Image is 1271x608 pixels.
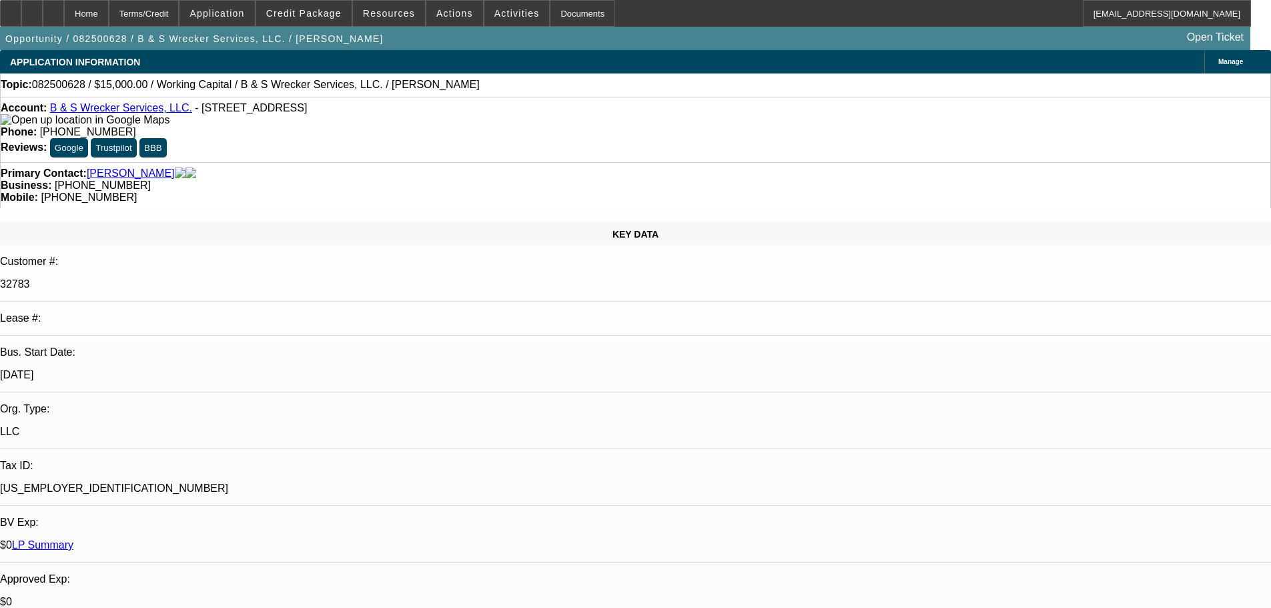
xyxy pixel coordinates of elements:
[91,138,136,158] button: Trustpilot
[1,79,32,91] strong: Topic:
[50,138,88,158] button: Google
[363,8,415,19] span: Resources
[139,138,167,158] button: BBB
[179,1,254,26] button: Application
[256,1,352,26] button: Credit Package
[55,180,151,191] span: [PHONE_NUMBER]
[189,8,244,19] span: Application
[1182,26,1249,49] a: Open Ticket
[195,102,307,113] span: - [STREET_ADDRESS]
[40,126,136,137] span: [PHONE_NUMBER]
[1,192,38,203] strong: Mobile:
[1,180,51,191] strong: Business:
[50,102,192,113] a: B & S Wrecker Services, LLC.
[32,79,480,91] span: 082500628 / $15,000.00 / Working Capital / B & S Wrecker Services, LLC. / [PERSON_NAME]
[5,33,384,44] span: Opportunity / 082500628 / B & S Wrecker Services, LLC. / [PERSON_NAME]
[494,8,540,19] span: Activities
[1,126,37,137] strong: Phone:
[1218,58,1243,65] span: Manage
[185,168,196,180] img: linkedin-icon.png
[1,114,169,126] img: Open up location in Google Maps
[41,192,137,203] span: [PHONE_NUMBER]
[266,8,342,19] span: Credit Package
[175,168,185,180] img: facebook-icon.png
[12,539,73,551] a: LP Summary
[484,1,550,26] button: Activities
[1,168,87,180] strong: Primary Contact:
[10,57,140,67] span: APPLICATION INFORMATION
[1,102,47,113] strong: Account:
[353,1,425,26] button: Resources
[426,1,483,26] button: Actions
[1,114,169,125] a: View Google Maps
[87,168,175,180] a: [PERSON_NAME]
[1,141,47,153] strong: Reviews:
[612,229,659,240] span: KEY DATA
[436,8,473,19] span: Actions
